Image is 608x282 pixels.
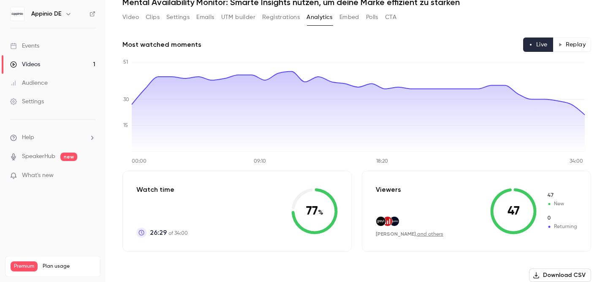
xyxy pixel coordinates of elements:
[150,228,167,238] span: 26:29
[376,231,443,238] div: ,
[547,215,577,222] span: Returning
[547,223,577,231] span: Returning
[570,159,583,164] tspan: 34:00
[11,261,38,271] span: Premium
[43,263,95,270] span: Plan usage
[123,97,129,102] tspan: 30
[417,232,443,237] a: and others
[10,42,39,50] div: Events
[390,217,399,226] img: appinio.com
[307,11,333,24] button: Analytics
[376,159,388,164] tspan: 18:20
[254,159,266,164] tspan: 09:10
[31,10,62,18] h6: Appinio DE
[553,38,591,52] button: Replay
[22,133,34,142] span: Help
[196,11,214,24] button: Emails
[11,7,24,21] img: Appinio DE
[60,153,77,161] span: new
[166,11,190,24] button: Settings
[123,60,128,65] tspan: 51
[383,217,392,226] img: sevdesk.de
[10,97,44,106] div: Settings
[150,228,188,238] p: of 34:00
[523,38,553,52] button: Live
[376,231,416,237] span: [PERSON_NAME]
[22,171,54,180] span: What's new
[146,11,160,24] button: Clips
[132,159,147,164] tspan: 00:00
[339,11,359,24] button: Embed
[10,79,48,87] div: Audience
[376,185,401,195] p: Viewers
[385,11,396,24] button: CTA
[10,133,95,142] li: help-dropdown-opener
[22,152,55,161] a: SpeakerHub
[221,11,255,24] button: UTM builder
[122,11,139,24] button: Video
[366,11,378,24] button: Polls
[123,123,128,128] tspan: 15
[529,269,591,282] button: Download CSV
[262,11,300,24] button: Registrations
[547,200,577,208] span: New
[376,217,385,226] img: greyt.de
[122,40,201,50] h2: Most watched moments
[10,60,40,69] div: Videos
[547,192,577,199] span: New
[136,185,188,195] p: Watch time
